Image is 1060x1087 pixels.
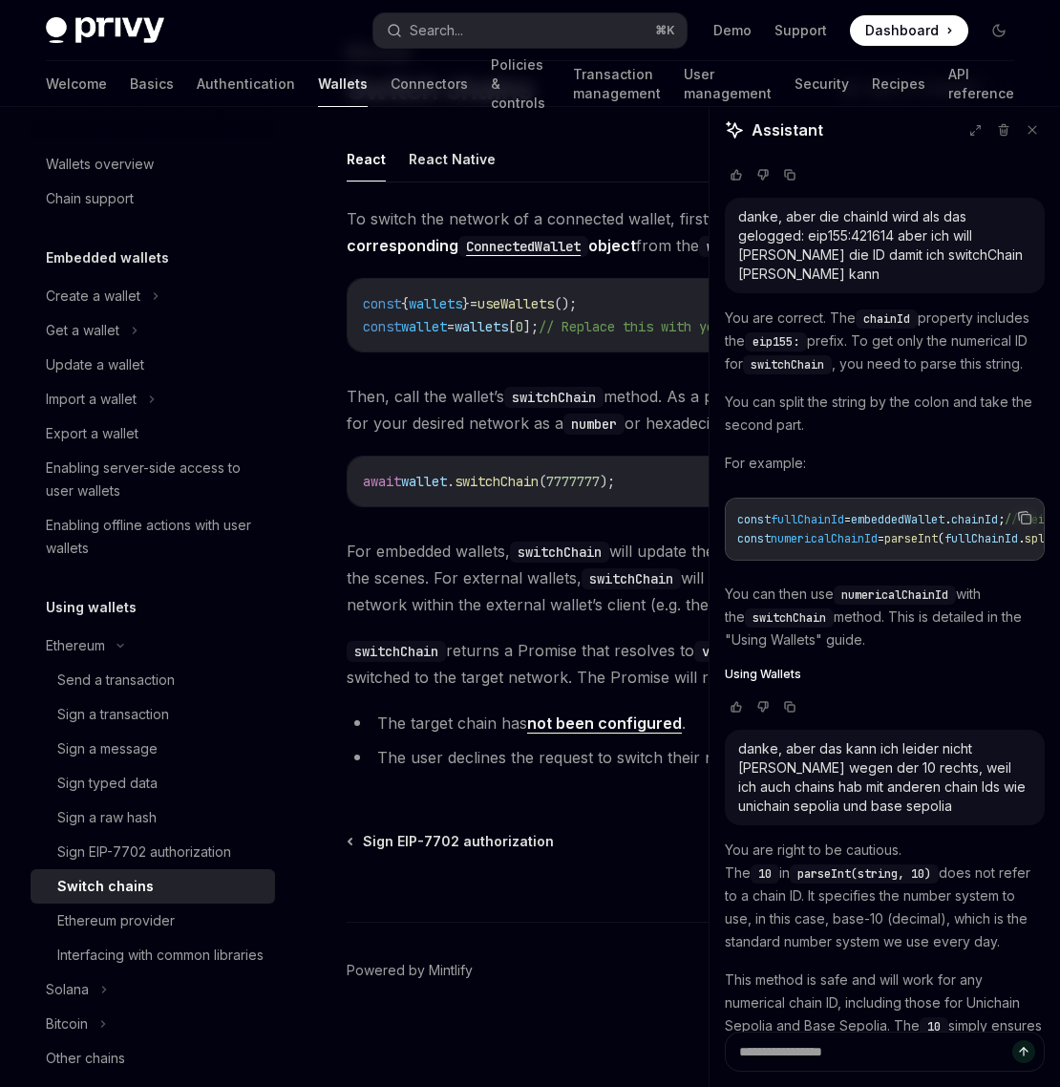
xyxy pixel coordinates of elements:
[1025,531,1058,546] span: split
[878,531,884,546] span: =
[563,414,625,435] code: number
[508,318,516,335] span: [
[725,452,1045,475] p: For example:
[31,451,275,508] a: Enabling server-side access to user wallets
[363,473,401,490] span: await
[31,416,275,451] a: Export a wallet
[753,334,799,350] span: eip155:
[31,508,275,565] a: Enabling offline actions with user wallets
[130,61,174,107] a: Basics
[752,118,823,141] span: Assistant
[851,512,944,527] span: embeddedWallet
[938,531,944,546] span: (
[31,732,275,766] a: Sign a message
[865,21,939,40] span: Dashboard
[57,772,158,795] div: Sign typed data
[491,61,550,107] a: Policies & controls
[57,841,231,863] div: Sign EIP-7702 authorization
[944,512,951,527] span: .
[347,961,473,980] a: Powered by Mintlify
[751,357,824,373] span: switchChain
[46,319,119,342] div: Get a wallet
[841,587,948,603] span: numericalChainId
[410,19,463,42] div: Search...
[458,236,588,257] code: ConnectedWallet
[57,909,175,932] div: Ethereum provider
[455,473,539,490] span: switchChain
[197,61,295,107] a: Authentication
[347,209,766,255] a: find the correspondingConnectedWalletobject
[57,737,158,760] div: Sign a message
[462,295,470,312] span: }
[699,236,768,257] code: wallets
[46,978,89,1001] div: Solana
[46,457,264,502] div: Enabling server-side access to user wallets
[872,61,925,107] a: Recipes
[409,295,462,312] span: wallets
[539,473,546,490] span: (
[363,318,401,335] span: const
[725,667,1045,682] a: Using Wallets
[523,318,539,335] span: ];
[455,318,508,335] span: wallets
[31,147,275,181] a: Wallets overview
[951,512,998,527] span: chainId
[573,61,661,107] a: Transaction management
[31,181,275,216] a: Chain support
[694,641,740,662] code: void
[684,61,772,107] a: User management
[347,538,1026,618] span: For embedded wallets, will update the network of the embedded wallet behind the scenes. For exter...
[46,422,138,445] div: Export a wallet
[46,388,137,411] div: Import a wallet
[771,512,844,527] span: fullChainId
[582,568,681,589] code: switchChain
[844,512,851,527] span: =
[391,61,468,107] a: Connectors
[57,669,175,692] div: Send a transaction
[347,710,1026,736] li: The target chain has .
[31,800,275,835] a: Sign a raw hash
[725,307,1045,375] p: You are correct. The property includes the prefix. To get only the numerical ID for , you need to...
[401,473,447,490] span: wallet
[795,61,849,107] a: Security
[655,23,675,38] span: ⌘ K
[738,207,1031,284] div: danke, aber die chainId wird als das gelogged: eip155:421614 aber ich will [PERSON_NAME] die ID d...
[46,246,169,269] h5: Embedded wallets
[738,739,1031,816] div: danke, aber das kann ich leider nicht [PERSON_NAME] wegen der 10 rechts, weil ich auch chains hab...
[318,61,368,107] a: Wallets
[347,205,1026,259] span: To switch the network of a connected wallet, first from the array.
[349,832,554,851] a: Sign EIP-7702 authorization
[546,473,600,490] span: 7777777
[363,832,554,851] span: Sign EIP-7702 authorization
[31,697,275,732] a: Sign a transaction
[753,610,826,626] span: switchChain
[554,295,577,312] span: ();
[927,1019,941,1034] span: 10
[998,512,1005,527] span: ;
[401,318,447,335] span: wallet
[600,473,615,490] span: );
[948,61,1014,107] a: API reference
[516,318,523,335] span: 0
[31,1041,275,1076] a: Other chains
[713,21,752,40] a: Demo
[447,318,455,335] span: =
[725,839,1045,953] p: You are right to be cautious. The in does not refer to a chain ID. It specifies the number system...
[347,137,386,181] button: React
[725,391,1045,437] p: You can split the string by the colon and take the second part.
[527,714,682,734] a: not been configured
[46,61,107,107] a: Welcome
[477,295,554,312] span: useWallets
[1012,1040,1035,1063] button: Send message
[31,835,275,869] a: Sign EIP-7702 authorization
[725,583,1045,651] p: You can then use with the method. This is detailed in the "Using Wallets" guide.
[1018,531,1025,546] span: .
[737,512,771,527] span: const
[31,663,275,697] a: Send a transaction
[774,21,827,40] a: Support
[46,285,140,308] div: Create a wallet
[850,15,968,46] a: Dashboard
[46,153,154,176] div: Wallets overview
[373,13,686,48] button: Search...⌘K
[984,15,1014,46] button: Toggle dark mode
